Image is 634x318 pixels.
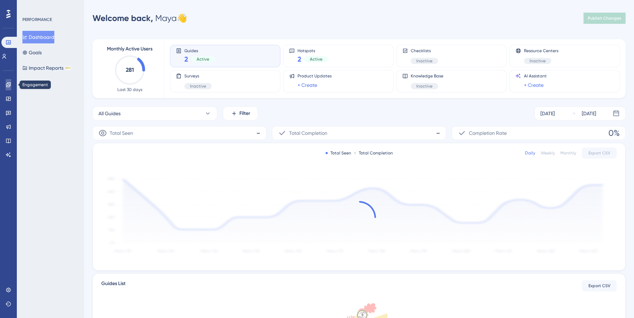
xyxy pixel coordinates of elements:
[22,62,71,74] button: Impact ReportsBETA
[354,150,393,156] div: Total Completion
[65,66,71,70] div: BETA
[184,48,215,53] span: Guides
[524,81,544,89] a: + Create
[582,280,617,291] button: Export CSV
[197,56,209,62] span: Active
[608,127,620,139] span: 0%
[93,13,187,24] div: Maya 👋
[298,73,332,79] span: Product Updates
[588,283,611,289] span: Export CSV
[184,73,212,79] span: Surveys
[298,81,317,89] a: + Create
[298,54,301,64] span: 2
[190,83,206,89] span: Inactive
[584,13,626,24] button: Publish Changes
[326,150,351,156] div: Total Seen
[416,58,432,64] span: Inactive
[22,46,42,59] button: Goals
[416,83,432,89] span: Inactive
[582,147,617,159] button: Export CSV
[530,58,546,64] span: Inactive
[22,31,54,43] button: Dashboard
[289,129,327,137] span: Total Completion
[588,15,621,21] span: Publish Changes
[101,279,125,292] span: Guides List
[110,129,133,137] span: Total Seen
[126,67,134,73] text: 281
[541,150,555,156] div: Weekly
[524,73,547,79] span: AI Assistant
[582,109,596,118] div: [DATE]
[256,127,260,139] span: -
[525,150,535,156] div: Daily
[436,127,440,139] span: -
[107,45,152,53] span: Monthly Active Users
[93,13,153,23] span: Welcome back,
[239,109,250,118] span: Filter
[117,87,142,92] span: Last 30 days
[411,48,438,54] span: Checklists
[310,56,322,62] span: Active
[298,48,328,53] span: Hotspots
[22,17,52,22] div: PERFORMANCE
[411,73,443,79] span: Knowledge Base
[588,150,611,156] span: Export CSV
[560,150,576,156] div: Monthly
[98,109,121,118] span: All Guides
[184,54,188,64] span: 2
[540,109,555,118] div: [DATE]
[223,106,258,120] button: Filter
[93,106,217,120] button: All Guides
[524,48,558,54] span: Resource Centers
[469,129,507,137] span: Completion Rate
